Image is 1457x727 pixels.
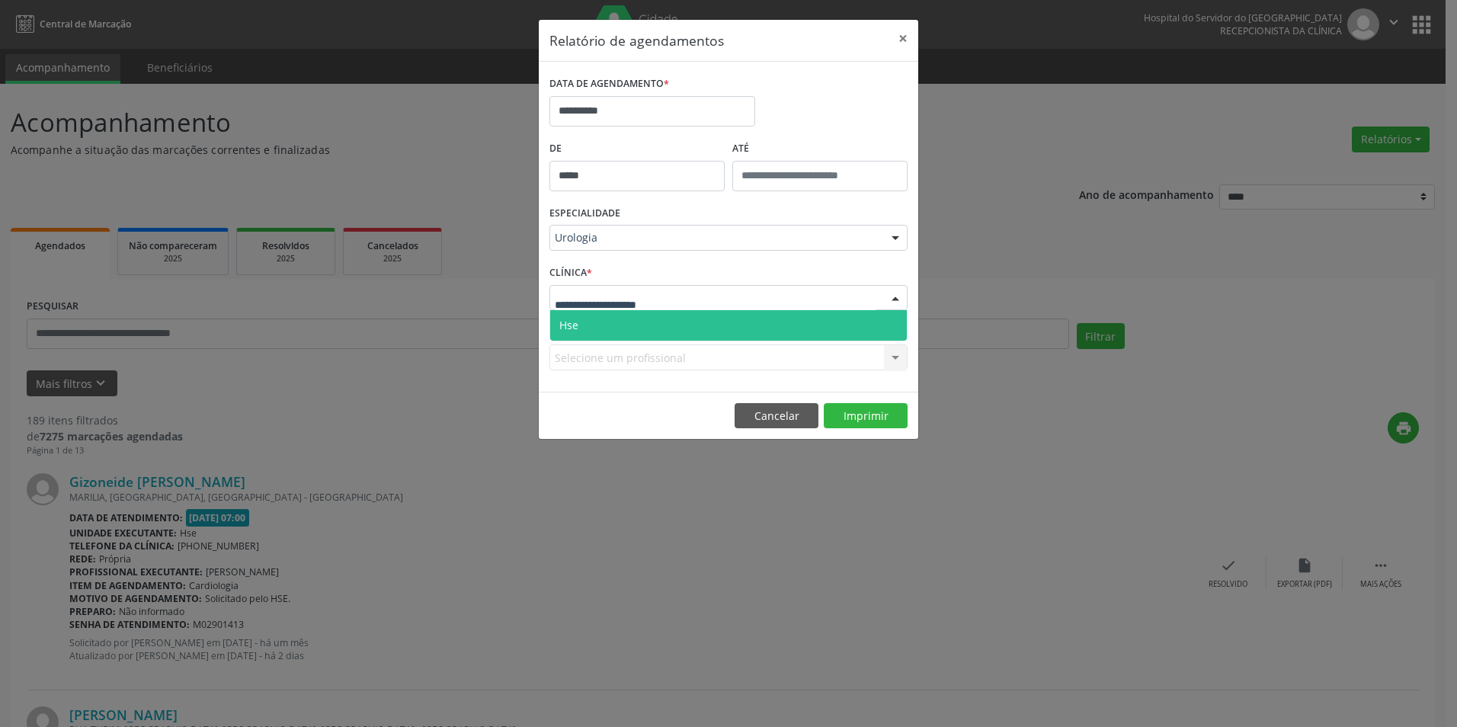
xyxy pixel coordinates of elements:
label: DATA DE AGENDAMENTO [549,72,669,96]
button: Close [888,20,918,57]
button: Imprimir [824,403,908,429]
label: CLÍNICA [549,261,592,285]
label: De [549,137,725,161]
label: ATÉ [732,137,908,161]
button: Cancelar [735,403,818,429]
h5: Relatório de agendamentos [549,30,724,50]
label: ESPECIALIDADE [549,202,620,226]
span: Hse [559,318,578,332]
span: Urologia [555,230,876,245]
